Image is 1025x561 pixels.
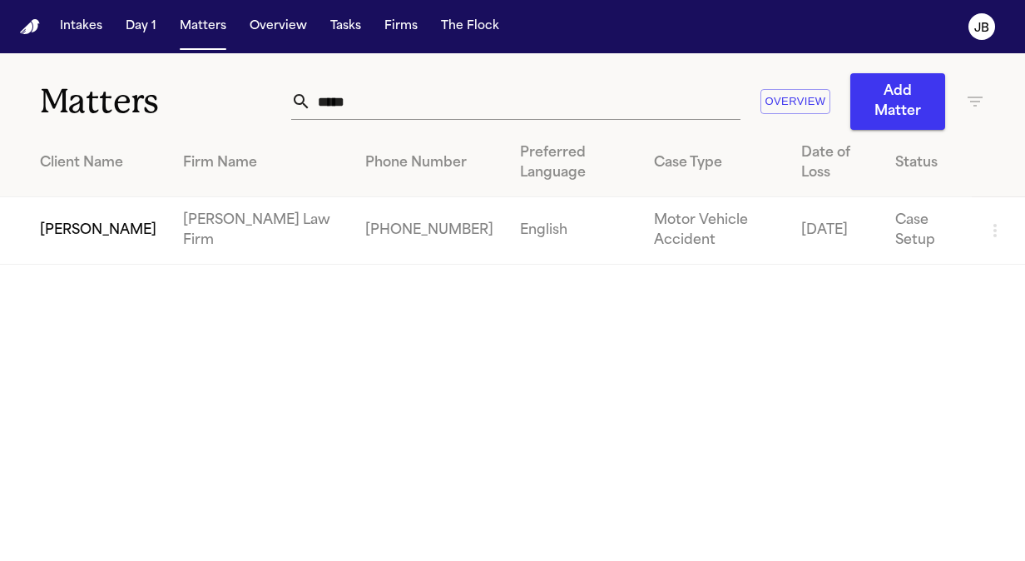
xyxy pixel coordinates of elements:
[760,89,830,115] button: Overview
[365,153,493,173] div: Phone Number
[119,12,163,42] button: Day 1
[243,12,314,42] button: Overview
[378,12,424,42] button: Firms
[183,153,339,173] div: Firm Name
[507,197,641,265] td: English
[53,12,109,42] button: Intakes
[352,197,507,265] td: [PHONE_NUMBER]
[801,143,869,183] div: Date of Loss
[40,81,291,122] h1: Matters
[170,197,352,265] td: [PERSON_NAME] Law Firm
[654,153,775,173] div: Case Type
[324,12,368,42] button: Tasks
[173,12,233,42] button: Matters
[20,19,40,35] img: Finch Logo
[20,19,40,35] a: Home
[788,197,882,265] td: [DATE]
[882,197,972,265] td: Case Setup
[434,12,506,42] button: The Flock
[641,197,788,265] td: Motor Vehicle Accident
[520,143,627,183] div: Preferred Language
[40,153,156,173] div: Client Name
[850,73,945,130] button: Add Matter
[895,153,958,173] div: Status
